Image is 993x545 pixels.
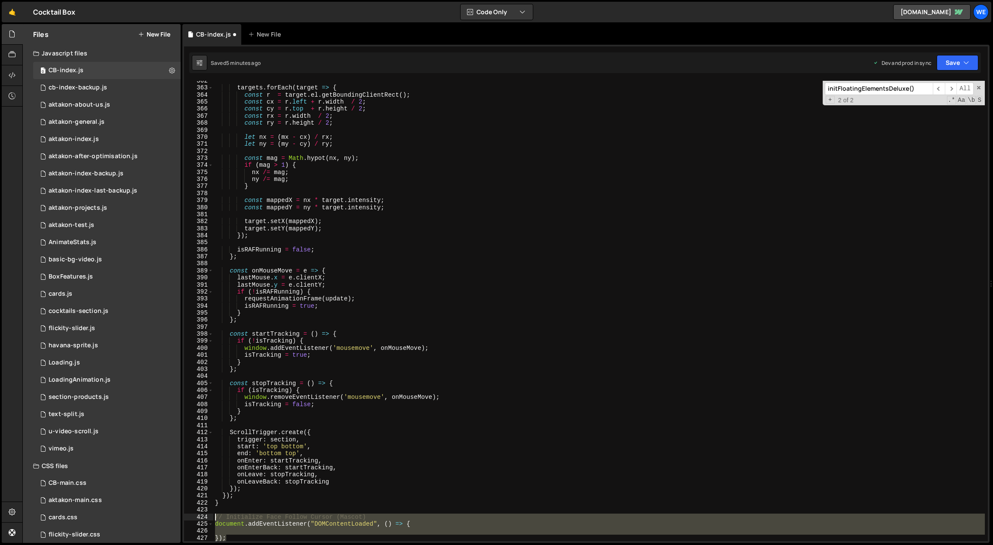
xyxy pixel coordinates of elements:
[184,303,213,309] div: 394
[184,514,213,521] div: 424
[184,232,213,239] div: 384
[33,337,181,354] div: 12094/36679.js
[184,345,213,352] div: 400
[184,408,213,415] div: 409
[184,98,213,105] div: 365
[49,118,105,126] div: aktakon-general.js
[184,316,213,323] div: 396
[184,239,213,246] div: 385
[33,320,181,337] div: 12094/35474.js
[184,331,213,337] div: 398
[184,253,213,260] div: 387
[33,7,75,17] div: Cocktail Box
[33,475,181,492] div: 12094/46487.css
[49,376,111,384] div: LoadingAnimation.js
[33,492,181,509] div: 12094/43205.css
[184,506,213,513] div: 423
[184,394,213,401] div: 407
[33,30,49,39] h2: Files
[49,531,100,539] div: flickity-slider.css
[184,288,213,295] div: 392
[184,204,213,211] div: 380
[49,445,74,453] div: vimeo.js
[49,170,123,178] div: aktakon-index-backup.js
[184,422,213,429] div: 411
[184,527,213,534] div: 426
[184,535,213,542] div: 427
[49,325,95,332] div: flickity-slider.js
[184,169,213,176] div: 375
[49,204,107,212] div: aktakon-projects.js
[967,96,976,104] span: Whole Word Search
[184,92,213,98] div: 364
[33,131,181,148] div: 12094/43364.js
[184,127,213,134] div: 369
[184,387,213,394] div: 406
[33,251,181,268] div: 12094/36058.js
[33,406,181,423] div: 12094/41439.js
[184,352,213,358] div: 401
[184,84,213,91] div: 363
[33,285,181,303] div: 12094/34793.js
[33,217,181,234] div: 12094/45381.js
[33,62,181,79] div: 12094/46486.js
[184,113,213,119] div: 367
[33,234,181,251] div: 12094/30498.js
[2,2,23,22] a: 🤙
[184,401,213,408] div: 408
[937,55,978,70] button: Save
[184,492,213,499] div: 421
[184,359,213,366] div: 402
[23,45,181,62] div: Javascript files
[33,199,181,217] div: 12094/44389.js
[184,218,213,225] div: 382
[184,366,213,373] div: 403
[184,225,213,232] div: 383
[49,135,99,143] div: aktakon-index.js
[226,59,261,67] div: 5 minutes ago
[184,77,213,84] div: 362
[184,380,213,387] div: 405
[49,359,80,367] div: Loading.js
[184,450,213,457] div: 415
[49,153,138,160] div: aktakon-after-optimisation.js
[957,96,966,104] span: CaseSensitive Search
[184,267,213,274] div: 389
[184,246,213,253] div: 386
[49,496,102,504] div: aktakon-main.css
[40,68,46,75] span: 0
[461,4,533,20] button: Code Only
[49,479,86,487] div: CB-main.css
[835,97,857,104] span: 2 of 2
[33,354,181,371] div: 12094/34884.js
[184,274,213,281] div: 390
[49,428,98,435] div: u-video-scroll.js
[33,509,181,526] div: 12094/34666.css
[49,84,107,92] div: cb-index-backup.js
[49,273,93,281] div: BoxFeatures.js
[33,371,181,389] div: 12094/30492.js
[945,83,957,95] span: ​
[184,260,213,267] div: 388
[196,30,231,39] div: CB-index.js
[211,59,261,67] div: Saved
[49,221,94,229] div: aktakon-test.js
[33,79,181,96] div: 12094/46847.js
[184,429,213,436] div: 412
[184,373,213,380] div: 404
[184,309,213,316] div: 395
[825,83,933,95] input: Search for
[138,31,170,38] button: New File
[184,119,213,126] div: 368
[184,324,213,331] div: 397
[49,187,137,195] div: aktakon-index-last-backup.js
[184,457,213,464] div: 416
[184,197,213,204] div: 379
[33,148,181,165] div: 12094/46147.js
[49,514,77,521] div: cards.css
[184,211,213,218] div: 381
[33,113,181,131] div: 12094/45380.js
[49,290,72,298] div: cards.js
[184,464,213,471] div: 417
[33,96,181,113] div: 12094/44521.js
